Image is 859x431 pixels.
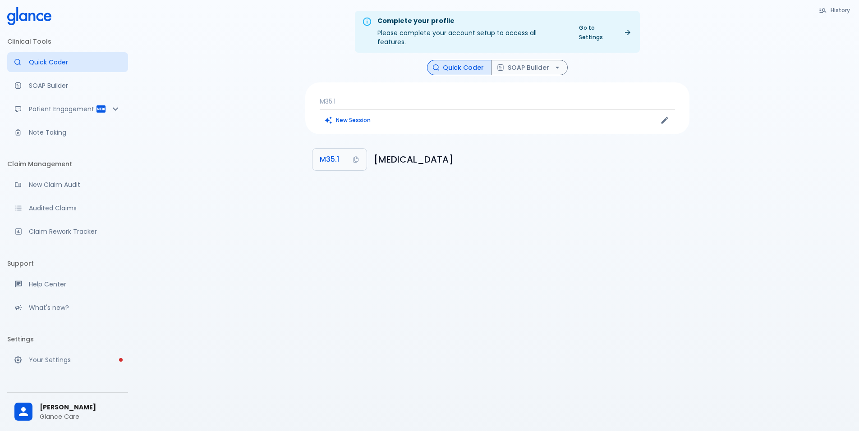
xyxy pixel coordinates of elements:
p: What's new? [29,303,121,312]
a: Monitor progress of claim corrections [7,222,128,241]
button: Copy Code M35.1 to clipboard [312,149,367,170]
button: SOAP Builder [491,60,568,76]
div: Patient Reports & Referrals [7,99,128,119]
p: M35.1 [320,97,675,106]
a: Please complete account setup [7,350,128,370]
button: Quick Coder [427,60,492,76]
div: Complete your profile [377,16,566,26]
p: Your Settings [29,355,121,364]
a: Get help from our support team [7,274,128,294]
p: Glance Care [40,412,121,421]
a: View audited claims [7,198,128,218]
h6: Other overlap syndromes [374,152,682,167]
a: Go to Settings [574,21,636,44]
a: Audit a new claim [7,175,128,195]
li: Support [7,253,128,274]
p: SOAP Builder [29,81,121,90]
div: Recent updates and feature releases [7,298,128,318]
a: Docugen: Compose a clinical documentation in seconds [7,76,128,95]
button: Clears all inputs and results. [320,113,376,127]
button: Edit [658,113,671,127]
a: Advanced note-taking [7,122,128,142]
p: Patient Engagement [29,104,96,113]
div: Please complete your account setup to access all features. [377,14,566,50]
li: Clinical Tools [7,31,128,52]
p: Quick Coder [29,58,121,67]
p: Audited Claims [29,204,121,213]
span: M35.1 [320,153,339,166]
a: Moramiz: Find ICD10AM codes instantly [7,52,128,72]
span: [PERSON_NAME] [40,403,121,412]
div: [PERSON_NAME]Glance Care [7,396,128,427]
p: Note Taking [29,128,121,137]
p: Help Center [29,280,121,289]
button: History [814,4,855,17]
li: Settings [7,328,128,350]
li: Claim Management [7,153,128,175]
p: New Claim Audit [29,180,121,189]
p: Claim Rework Tracker [29,227,121,236]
